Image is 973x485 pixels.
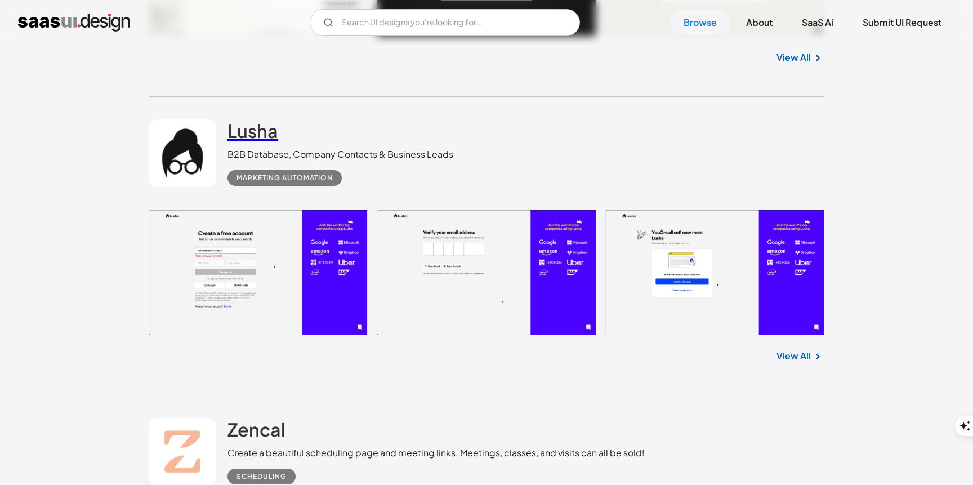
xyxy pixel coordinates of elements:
[776,349,811,363] a: View All
[236,171,333,185] div: Marketing Automation
[788,10,847,35] a: SaaS Ai
[227,119,278,148] a: Lusha
[227,418,285,446] a: Zencal
[310,9,580,36] input: Search UI designs you're looking for...
[227,446,645,460] div: Create a beautiful scheduling page and meeting links. Meetings, classes, and visits can all be sold!
[18,14,130,32] a: home
[227,418,285,440] h2: Zencal
[310,9,580,36] form: Email Form
[776,51,811,64] a: View All
[849,10,955,35] a: Submit UI Request
[236,470,287,483] div: Scheduling
[733,10,786,35] a: About
[670,10,730,35] a: Browse
[227,119,278,142] h2: Lusha
[227,148,453,161] div: B2B Database, Company Contacts & Business Leads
